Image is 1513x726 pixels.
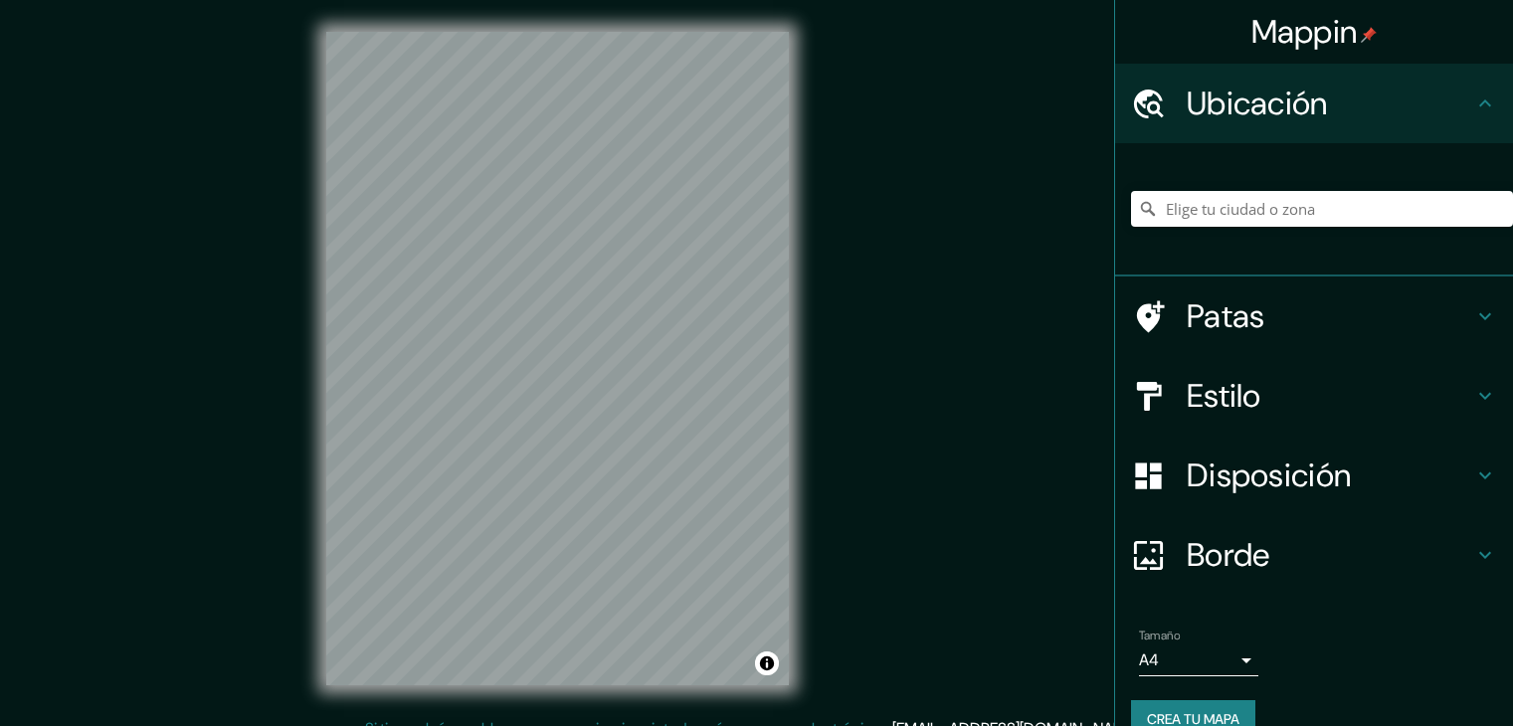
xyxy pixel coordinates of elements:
font: Ubicación [1187,83,1328,124]
font: Estilo [1187,375,1261,417]
div: A4 [1139,644,1258,676]
font: Patas [1187,295,1265,337]
div: Estilo [1115,356,1513,436]
font: Borde [1187,534,1270,576]
font: Tamaño [1139,628,1180,643]
div: Disposición [1115,436,1513,515]
font: Mappin [1251,11,1358,53]
div: Ubicación [1115,64,1513,143]
div: Borde [1115,515,1513,595]
font: Disposición [1187,454,1351,496]
input: Elige tu ciudad o zona [1131,191,1513,227]
img: pin-icon.png [1361,27,1377,43]
font: A4 [1139,649,1159,670]
canvas: Mapa [326,32,789,685]
div: Patas [1115,276,1513,356]
button: Activar o desactivar atribución [755,651,779,675]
